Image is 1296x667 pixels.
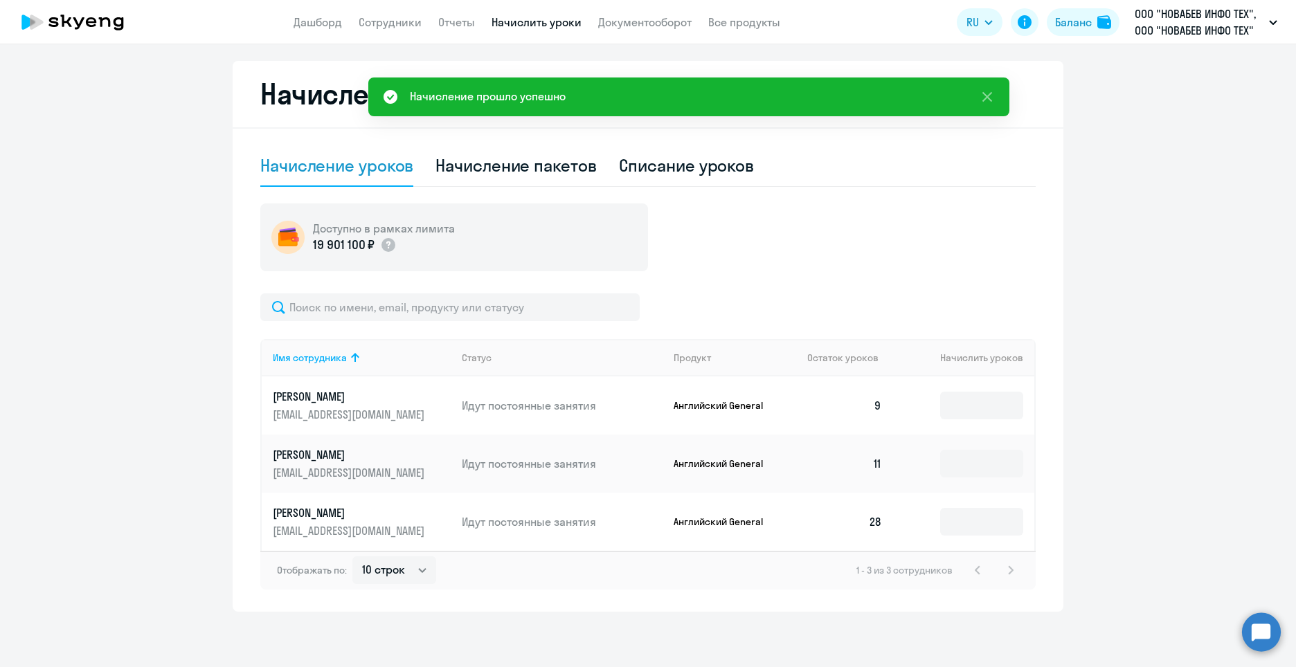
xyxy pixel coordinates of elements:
[260,77,1036,111] h2: Начисление и списание уроков
[796,376,893,435] td: 9
[294,15,342,29] a: Дашборд
[1128,6,1284,39] button: ООО "НОВАБЕВ ИНФО ТЕХ", ООО "НОВАБЕВ ИНФО ТЕХ"
[856,564,953,576] span: 1 - 3 из 3 сотрудников
[410,88,566,104] div: Начисление прошло успешно
[674,515,777,528] p: Английский General
[807,351,893,364] div: Остаток уроков
[462,351,492,364] div: Статус
[273,505,451,538] a: [PERSON_NAME][EMAIL_ADDRESS][DOMAIN_NAME]
[273,523,428,538] p: [EMAIL_ADDRESS][DOMAIN_NAME]
[273,505,428,520] p: [PERSON_NAME]
[598,15,692,29] a: Документооборот
[1097,15,1111,29] img: balance
[462,514,663,529] p: Идут постоянные занятия
[273,407,428,422] p: [EMAIL_ADDRESS][DOMAIN_NAME]
[462,351,663,364] div: Статус
[273,447,428,462] p: [PERSON_NAME]
[271,221,305,254] img: wallet-circle.png
[260,154,413,176] div: Начисление уроков
[492,15,582,29] a: Начислить уроки
[462,456,663,471] p: Идут постоянные занятия
[796,493,893,551] td: 28
[1047,8,1119,36] button: Балансbalance
[435,154,596,176] div: Начисление пакетов
[674,457,777,470] p: Английский General
[674,399,777,412] p: Английский General
[273,465,428,480] p: [EMAIL_ADDRESS][DOMAIN_NAME]
[807,351,879,364] span: Остаток уроков
[273,389,428,404] p: [PERSON_NAME]
[273,447,451,480] a: [PERSON_NAME][EMAIL_ADDRESS][DOMAIN_NAME]
[277,564,347,576] span: Отображать по:
[674,351,797,364] div: Продукт
[966,14,979,30] span: RU
[273,389,451,422] a: [PERSON_NAME][EMAIL_ADDRESS][DOMAIN_NAME]
[708,15,780,29] a: Все продукты
[313,221,455,236] h5: Доступно в рамках лимита
[1055,14,1092,30] div: Баланс
[273,351,347,364] div: Имя сотрудника
[260,293,640,321] input: Поиск по имени, email, продукту или статусу
[796,435,893,493] td: 11
[893,339,1034,376] th: Начислить уроков
[438,15,475,29] a: Отчеты
[957,8,1002,36] button: RU
[674,351,711,364] div: Продукт
[359,15,422,29] a: Сотрудники
[273,351,451,364] div: Имя сотрудника
[313,236,375,254] p: 19 901 100 ₽
[1135,6,1263,39] p: ООО "НОВАБЕВ ИНФО ТЕХ", ООО "НОВАБЕВ ИНФО ТЕХ"
[619,154,755,176] div: Списание уроков
[462,398,663,413] p: Идут постоянные занятия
